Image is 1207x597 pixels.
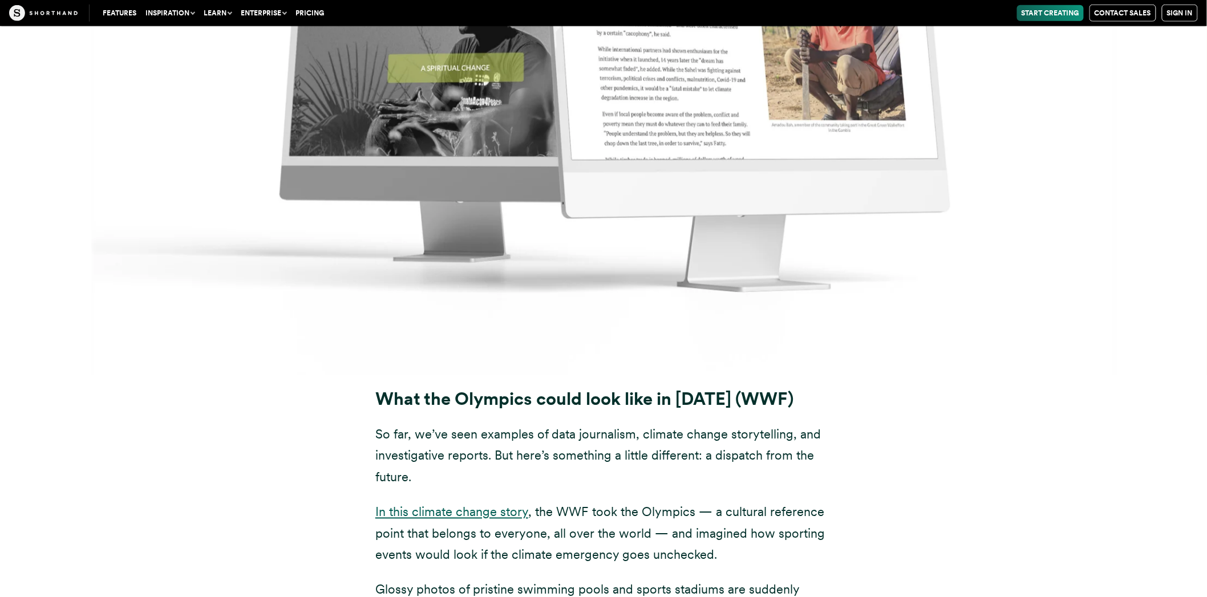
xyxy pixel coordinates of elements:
strong: (WWF) [735,389,793,410]
a: Contact Sales [1089,5,1156,22]
a: Start Creating [1017,5,1084,21]
a: Pricing [291,5,329,21]
img: The Craft [9,5,78,21]
button: Inspiration [141,5,199,21]
a: Features [98,5,141,21]
p: , the WWF took the Olympics — a cultural reference point that belongs to everyone, all over the w... [375,502,832,566]
button: Learn [199,5,236,21]
strong: What the Olympics could look like in [DATE] [375,389,731,410]
p: So far, we’ve seen examples of data journalism, climate change storytelling, and investigative re... [375,424,832,488]
button: Enterprise [236,5,291,21]
a: In this climate change story [375,505,528,519]
a: Sign in [1162,5,1198,22]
